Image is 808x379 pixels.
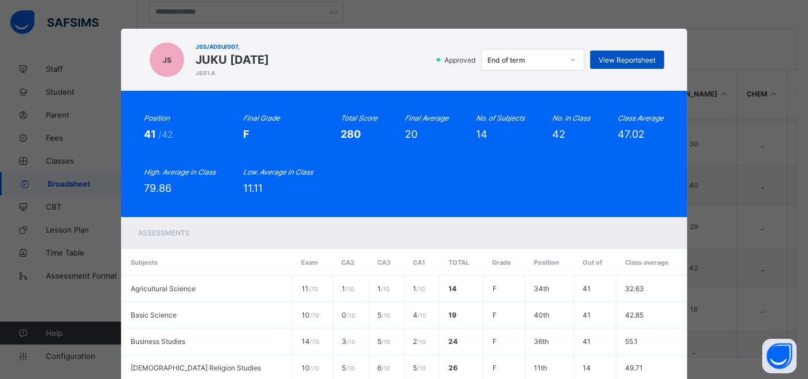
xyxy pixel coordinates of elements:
[341,128,361,140] span: 280
[534,284,549,293] span: 34th
[476,114,525,122] i: No. of Subjects
[243,182,263,194] span: 11.11
[144,168,216,176] i: High. Average in Class
[131,337,185,346] span: Business Studies
[381,338,390,345] span: / 10
[405,128,417,140] span: 20
[583,363,591,372] span: 14
[196,69,269,76] span: JSS1 A
[302,284,318,293] span: 11
[310,365,319,372] span: / 70
[381,285,389,292] span: / 10
[492,337,496,346] span: F
[599,56,655,64] span: View Reportsheet
[625,337,638,346] span: 55.1
[413,284,425,293] span: 1
[131,284,196,293] span: Agricultural Science
[443,56,479,64] span: Approved
[583,258,602,266] span: Out of
[243,128,249,140] span: F
[618,128,645,140] span: 47.02
[310,312,319,319] span: / 70
[346,365,354,372] span: / 10
[416,285,425,292] span: / 10
[448,258,469,266] span: Total
[448,311,456,319] span: 19
[131,311,177,319] span: Basic Science
[342,337,355,346] span: 3
[144,114,170,122] i: Position
[413,363,426,372] span: 5
[413,311,426,319] span: 4
[625,284,644,293] span: 32.63
[346,312,355,319] span: / 10
[158,129,173,140] span: /42
[144,182,171,194] span: 79.86
[138,229,190,237] span: Assessments
[618,114,663,122] i: Class Average
[131,258,158,266] span: Subjects
[342,363,354,372] span: 5
[301,258,318,266] span: Exam
[163,56,171,64] span: JS
[346,338,355,345] span: / 10
[476,128,487,140] span: 14
[302,337,319,346] span: 14
[342,284,354,293] span: 1
[243,114,280,122] i: Final Grade
[534,258,559,266] span: Position
[196,53,269,67] span: JUKU [DATE]
[309,285,318,292] span: / 70
[377,363,390,372] span: 6
[583,337,591,346] span: 41
[417,338,426,345] span: / 10
[552,114,590,122] i: No. in Class
[417,312,426,319] span: / 10
[302,311,319,319] span: 10
[624,258,668,266] span: Class average
[381,365,390,372] span: / 10
[448,284,456,293] span: 14
[762,339,797,373] button: Open asap
[310,338,319,345] span: / 70
[345,285,354,292] span: / 10
[625,311,643,319] span: 42.85
[534,363,547,372] span: 11th
[341,114,377,122] i: Total Score
[492,311,496,319] span: F
[534,311,549,319] span: 40th
[552,128,565,140] span: 42
[342,311,355,319] span: 0
[583,311,591,319] span: 41
[492,258,511,266] span: Grade
[492,363,496,372] span: F
[583,284,591,293] span: 41
[131,363,261,372] span: [DEMOGRAPHIC_DATA] Religion Studies
[448,337,458,346] span: 24
[377,311,390,319] span: 5
[417,365,426,372] span: / 10
[492,284,496,293] span: F
[487,56,563,64] div: End of term
[341,258,354,266] span: CA2
[377,258,391,266] span: CA3
[448,363,458,372] span: 26
[302,363,319,372] span: 10
[413,337,426,346] span: 2
[625,363,643,372] span: 49.71
[534,337,549,346] span: 36th
[377,284,389,293] span: 1
[196,43,269,50] span: JSS/ADSU/007,
[413,258,425,266] span: CA1
[405,114,448,122] i: Final Average
[144,128,158,140] span: 41
[381,312,390,319] span: / 10
[377,337,390,346] span: 5
[243,168,313,176] i: Low. Average in Class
